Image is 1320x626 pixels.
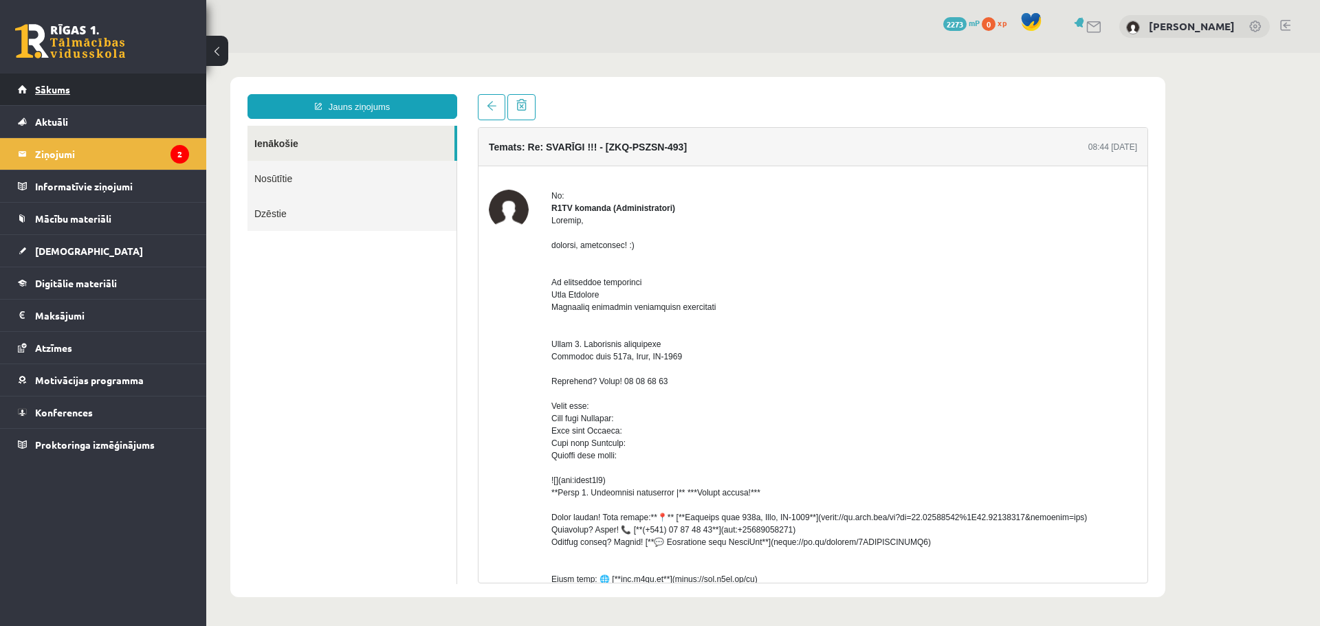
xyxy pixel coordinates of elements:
a: Maksājumi [18,300,189,331]
a: Konferences [18,396,189,428]
a: Motivācijas programma [18,364,189,396]
img: R1TV komanda [283,137,322,177]
a: [DEMOGRAPHIC_DATA] [18,235,189,267]
span: Konferences [35,406,93,418]
h4: Temats: Re: SVARĪGI !!! - [ZKQ-PSZSN-493] [283,89,481,100]
legend: Maksājumi [35,300,189,331]
a: Informatīvie ziņojumi [18,170,189,202]
i: 2 [170,145,189,164]
legend: Informatīvie ziņojumi [35,170,189,202]
span: Sākums [35,83,70,96]
span: [DEMOGRAPHIC_DATA] [35,245,143,257]
a: Proktoringa izmēģinājums [18,429,189,460]
span: Atzīmes [35,342,72,354]
a: Mācību materiāli [18,203,189,234]
a: Sākums [18,74,189,105]
span: mP [969,17,980,28]
strong: R1TV komanda (Administratori) [345,150,469,160]
div: 08:44 [DATE] [882,88,931,100]
a: Rīgas 1. Tālmācības vidusskola [15,24,125,58]
span: Proktoringa izmēģinājums [35,438,155,451]
a: Jauns ziņojums [41,41,251,66]
span: 0 [982,17,995,31]
a: [PERSON_NAME] [1149,19,1235,33]
div: No: [345,137,931,149]
a: Dzēstie [41,143,250,178]
a: Digitālie materiāli [18,267,189,299]
a: Ziņojumi2 [18,138,189,170]
a: 0 xp [982,17,1013,28]
a: Aktuāli [18,106,189,137]
a: Atzīmes [18,332,189,364]
span: Motivācijas programma [35,374,144,386]
a: 2273 mP [943,17,980,28]
span: Mācību materiāli [35,212,111,225]
span: 2273 [943,17,967,31]
a: Nosūtītie [41,108,250,143]
span: xp [998,17,1006,28]
span: Aktuāli [35,115,68,128]
span: Digitālie materiāli [35,277,117,289]
a: Ienākošie [41,73,248,108]
legend: Ziņojumi [35,138,189,170]
img: Ģirts Bauļkalns [1126,21,1140,34]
